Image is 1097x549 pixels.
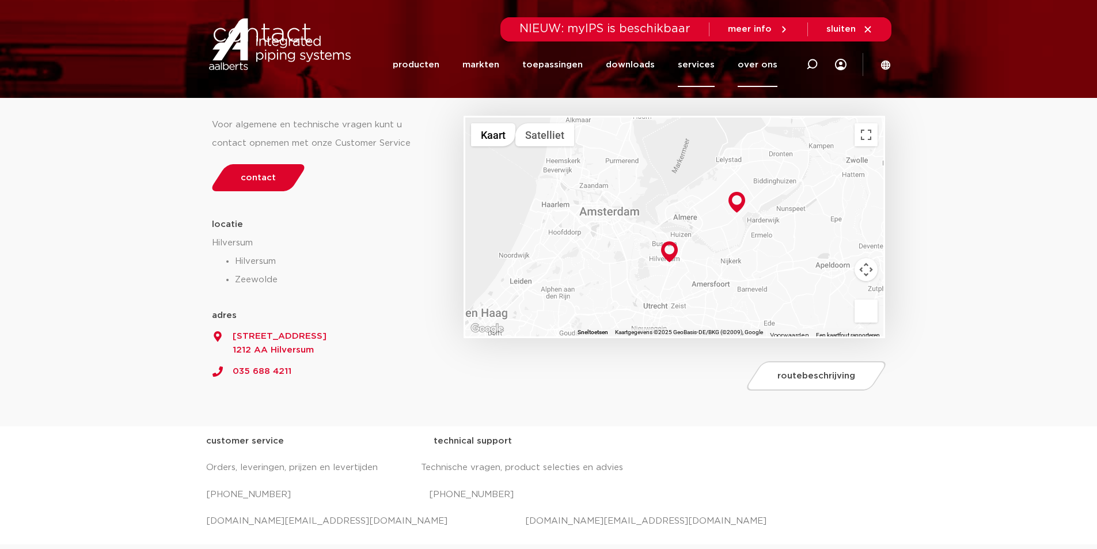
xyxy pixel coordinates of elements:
[462,43,499,87] a: markten
[855,300,878,323] button: Sleep Pegman de kaart op om Street View te openen
[393,43,777,87] nav: Menu
[468,321,506,336] img: Google
[519,23,690,35] span: NIEUW: myIPS is beschikbaar
[606,43,655,87] a: downloads
[522,43,583,87] a: toepassingen
[235,271,430,289] li: Zeewolde
[855,258,878,281] button: Bedieningsopties voor de kaartweergave
[578,328,608,336] button: Sneltoetsen
[206,512,891,531] p: [DOMAIN_NAME][EMAIL_ADDRESS][DOMAIN_NAME] [DOMAIN_NAME][EMAIL_ADDRESS][DOMAIN_NAME]
[393,43,439,87] a: producten
[206,486,891,504] p: [PHONE_NUMBER] [PHONE_NUMBER]
[212,220,243,229] strong: locatie
[471,123,515,146] button: Stratenkaart tonen
[235,252,430,271] li: Hilversum
[770,332,809,338] a: Voorwaarden (wordt geopend in een nieuw tabblad)
[241,173,276,182] span: contact
[816,332,880,338] a: Een kaartfout rapporteren
[212,116,430,153] div: Voor algemene en technische vragen kunt u contact opnemen met onze Customer Service
[728,25,772,33] span: meer info
[212,238,253,247] span: Hilversum
[208,164,308,191] a: contact
[835,52,847,77] div: my IPS
[206,437,512,445] strong: customer service technical support
[728,24,789,35] a: meer info
[515,123,574,146] button: Satellietbeelden tonen
[615,329,763,335] span: Kaartgegevens ©2025 GeoBasis-DE/BKG (©2009), Google
[468,321,506,336] a: Dit gebied openen in Google Maps (er wordt een nieuw venster geopend)
[826,24,873,35] a: sluiten
[206,459,891,477] p: Orders, leveringen, prijzen en levertijden Technische vragen, product selecties en advies
[855,123,878,146] button: Weergave op volledig scherm aan- of uitzetten
[826,25,856,33] span: sluiten
[738,43,777,87] a: over ons
[777,372,855,380] span: routebeschrijving
[744,361,889,391] a: routebeschrijving
[678,43,715,87] a: services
